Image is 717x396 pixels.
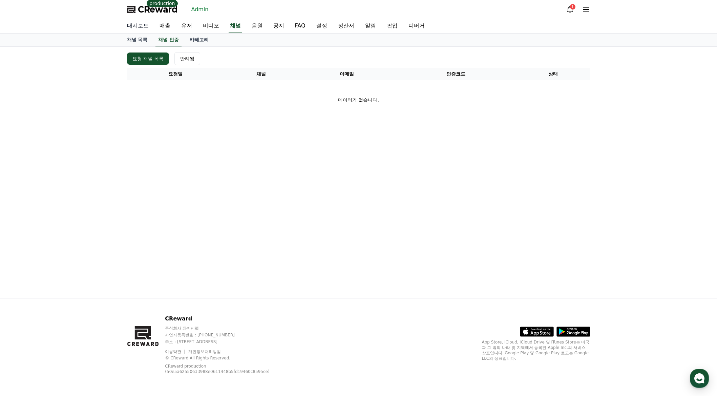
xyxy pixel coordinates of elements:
a: 음원 [246,19,268,33]
p: CReward production (50e5a62550633988e0611448b5fd19460c8595ce) [165,363,273,374]
a: 매출 [154,19,176,33]
p: App Store, iCloud, iCloud Drive 및 iTunes Store는 미국과 그 밖의 나라 및 지역에서 등록된 Apple Inc.의 서비스 상표입니다. Goo... [482,339,590,361]
p: © CReward All Rights Reserved. [165,355,284,361]
p: 주식회사 와이피랩 [165,326,284,331]
a: Admin [189,4,211,15]
span: 대화 [62,225,70,231]
a: FAQ [290,19,311,33]
th: 상태 [516,68,590,80]
a: 공지 [268,19,290,33]
a: 설정 [311,19,333,33]
div: 1 [570,4,575,9]
a: 홈 [2,215,45,232]
th: 인증코드 [396,68,516,80]
a: 채널 [229,19,242,33]
a: 유저 [176,19,197,33]
a: 비디오 [197,19,225,33]
a: 팝업 [381,19,403,33]
a: 채널 인증 [155,34,182,46]
div: 반려됨 [180,55,194,62]
a: 개인정보처리방침 [188,349,221,354]
a: 1 [566,5,574,14]
a: 이용약관 [165,349,186,354]
td: 데이터가 없습니다. [127,80,590,120]
a: 정산서 [333,19,360,33]
p: 사업자등록번호 : [PHONE_NUMBER] [165,332,284,338]
a: 채널 목록 [122,34,153,46]
p: CReward [165,315,284,323]
a: 알림 [360,19,381,33]
button: 요청 채널 목록 [127,53,169,65]
a: 대화 [45,215,87,232]
th: 요청일 [127,68,224,80]
a: 카테고리 [184,34,214,46]
a: 대시보드 [122,19,154,33]
span: CReward [138,4,178,15]
span: 홈 [21,225,25,230]
a: 설정 [87,215,130,232]
th: 이메일 [298,68,395,80]
th: 채널 [224,68,298,80]
button: 반려됨 [174,52,200,65]
span: 설정 [105,225,113,230]
p: 주소 : [STREET_ADDRESS] [165,339,284,345]
div: 요청 채널 목록 [132,55,164,62]
a: CReward [127,4,178,15]
a: 디버거 [403,19,430,33]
